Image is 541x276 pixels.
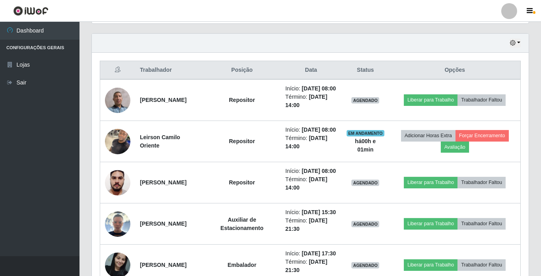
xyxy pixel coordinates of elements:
[105,125,130,158] img: 1748488941321.jpeg
[285,167,337,175] li: Início:
[404,259,458,270] button: Liberar para Trabalho
[285,217,337,233] li: Término:
[105,88,130,113] img: 1683151006743.jpeg
[204,61,281,80] th: Posição
[351,221,379,227] span: AGENDADO
[347,130,384,136] span: EM ANDAMENTO
[285,134,337,151] li: Término:
[140,179,186,186] strong: [PERSON_NAME]
[355,138,376,153] strong: há 00 h e 01 min
[458,94,506,105] button: Trabalhador Faltou
[285,126,337,134] li: Início:
[229,138,255,144] strong: Repositor
[228,262,256,268] strong: Embalador
[458,177,506,188] button: Trabalhador Faltou
[458,218,506,229] button: Trabalhador Faltou
[105,211,130,237] img: 1753462456105.jpeg
[351,180,379,186] span: AGENDADO
[105,166,130,199] img: 1750175754354.jpeg
[140,220,186,227] strong: [PERSON_NAME]
[285,84,337,93] li: Início:
[302,250,336,257] time: [DATE] 17:30
[302,209,336,215] time: [DATE] 15:30
[285,93,337,109] li: Término:
[135,61,204,80] th: Trabalhador
[302,85,336,92] time: [DATE] 08:00
[351,262,379,268] span: AGENDADO
[441,142,469,153] button: Avaliação
[458,259,506,270] button: Trabalhador Faltou
[302,168,336,174] time: [DATE] 08:00
[404,94,458,105] button: Liberar para Trabalho
[285,249,337,258] li: Início:
[221,217,264,231] strong: Auxiliar de Estacionamento
[281,61,341,80] th: Data
[456,130,509,141] button: Forçar Encerramento
[229,179,255,186] strong: Repositor
[404,218,458,229] button: Liberar para Trabalho
[285,175,337,192] li: Término:
[229,97,255,103] strong: Repositor
[13,6,48,16] img: CoreUI Logo
[341,61,389,80] th: Status
[285,258,337,274] li: Término:
[401,130,456,141] button: Adicionar Horas Extra
[389,61,520,80] th: Opções
[285,208,337,217] li: Início:
[140,134,180,149] strong: Leirson Camilo Oriente
[140,262,186,268] strong: [PERSON_NAME]
[302,126,336,133] time: [DATE] 08:00
[351,97,379,103] span: AGENDADO
[404,177,458,188] button: Liberar para Trabalho
[140,97,186,103] strong: [PERSON_NAME]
